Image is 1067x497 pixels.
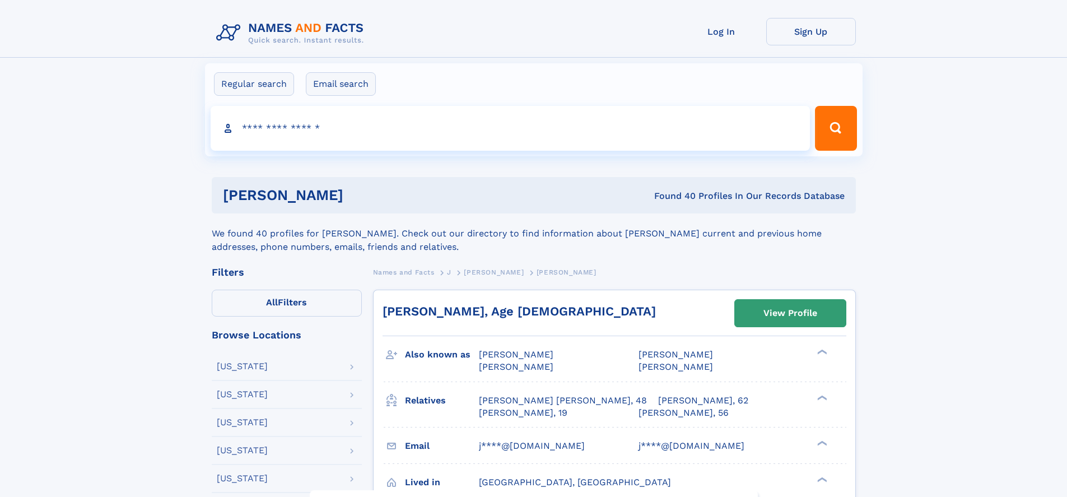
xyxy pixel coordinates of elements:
[405,473,479,492] h3: Lived in
[447,265,451,279] a: J
[266,297,278,308] span: All
[217,446,268,455] div: [US_STATE]
[479,477,671,487] span: [GEOGRAPHIC_DATA], [GEOGRAPHIC_DATA]
[479,394,647,407] a: [PERSON_NAME] [PERSON_NAME], 48
[814,349,828,356] div: ❯
[464,265,524,279] a: [PERSON_NAME]
[537,268,597,276] span: [PERSON_NAME]
[217,418,268,427] div: [US_STATE]
[677,18,766,45] a: Log In
[735,300,846,327] a: View Profile
[223,188,499,202] h1: [PERSON_NAME]
[479,407,567,419] a: [PERSON_NAME], 19
[211,106,810,151] input: search input
[639,361,713,372] span: [PERSON_NAME]
[766,18,856,45] a: Sign Up
[212,267,362,277] div: Filters
[815,106,856,151] button: Search Button
[763,300,817,326] div: View Profile
[639,349,713,360] span: [PERSON_NAME]
[212,330,362,340] div: Browse Locations
[212,290,362,317] label: Filters
[217,474,268,483] div: [US_STATE]
[464,268,524,276] span: [PERSON_NAME]
[405,345,479,364] h3: Also known as
[405,436,479,456] h3: Email
[639,407,729,419] a: [PERSON_NAME], 56
[212,213,856,254] div: We found 40 profiles for [PERSON_NAME]. Check out our directory to find information about [PERSON...
[214,72,294,96] label: Regular search
[217,362,268,371] div: [US_STATE]
[814,394,828,401] div: ❯
[373,265,435,279] a: Names and Facts
[498,190,845,202] div: Found 40 Profiles In Our Records Database
[212,18,373,48] img: Logo Names and Facts
[447,268,451,276] span: J
[217,390,268,399] div: [US_STATE]
[306,72,376,96] label: Email search
[479,361,553,372] span: [PERSON_NAME]
[814,476,828,483] div: ❯
[814,439,828,447] div: ❯
[479,349,553,360] span: [PERSON_NAME]
[658,394,748,407] a: [PERSON_NAME], 62
[383,304,656,318] a: [PERSON_NAME], Age [DEMOGRAPHIC_DATA]
[405,391,479,410] h3: Relatives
